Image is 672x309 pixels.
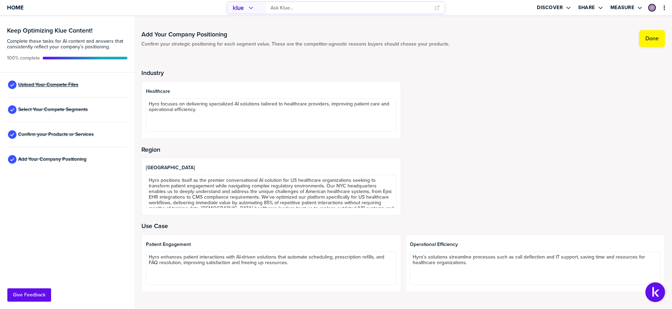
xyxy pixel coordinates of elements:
[141,69,665,76] h2: Industry
[7,55,40,61] span: Active
[271,2,430,14] input: Ask Klue...
[7,39,127,50] span: Complete these tasks for AI content and answers that consistently reflect your company’s position...
[141,41,449,47] span: Confirm your strategic positioning for each segment value. These are the competitor-agnostic reas...
[7,5,23,11] span: Home
[146,175,397,208] textarea: Hyro positions itself as the premier conversational AI solution for US healthcare organizations s...
[18,82,78,88] span: Upload Your Compete Files
[648,4,656,12] div: Inbar Tropen
[645,35,659,42] label: Done
[645,282,665,302] button: Open Support Center
[7,288,51,302] button: Give Feedback
[146,98,397,132] textarea: Hyro focuses on delivering specialized AI solutions tailored to healthcare providers, improving p...
[610,5,635,11] label: Measure
[578,5,595,11] label: Share
[410,242,660,247] span: Operational Efficiency
[18,107,88,112] span: Select Your Compete Segments
[7,27,127,34] h3: Keep Optimizing Klue Content!
[647,3,657,12] a: Edit Profile
[18,157,86,162] span: Add Your Company Positioning
[146,242,397,247] span: Patient Engagement
[146,252,397,285] textarea: Hyro enhances patient interactions with AI-driven solutions that automate scheduling, prescriptio...
[141,30,449,39] h1: Add Your Company Positioning
[410,252,660,285] textarea: Hyro’s solutions streamline processes such as call deflection and IT support, saving time and res...
[146,165,397,171] span: [GEOGRAPHIC_DATA]
[649,5,655,11] img: b39a2190198b6517de1ec4d8db9dc530-sml.png
[141,222,665,229] h2: Use Case
[141,146,665,153] h2: Region
[537,5,563,11] label: Discover
[18,132,94,137] span: Confirm your Products or Services
[146,89,397,94] span: Healthcare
